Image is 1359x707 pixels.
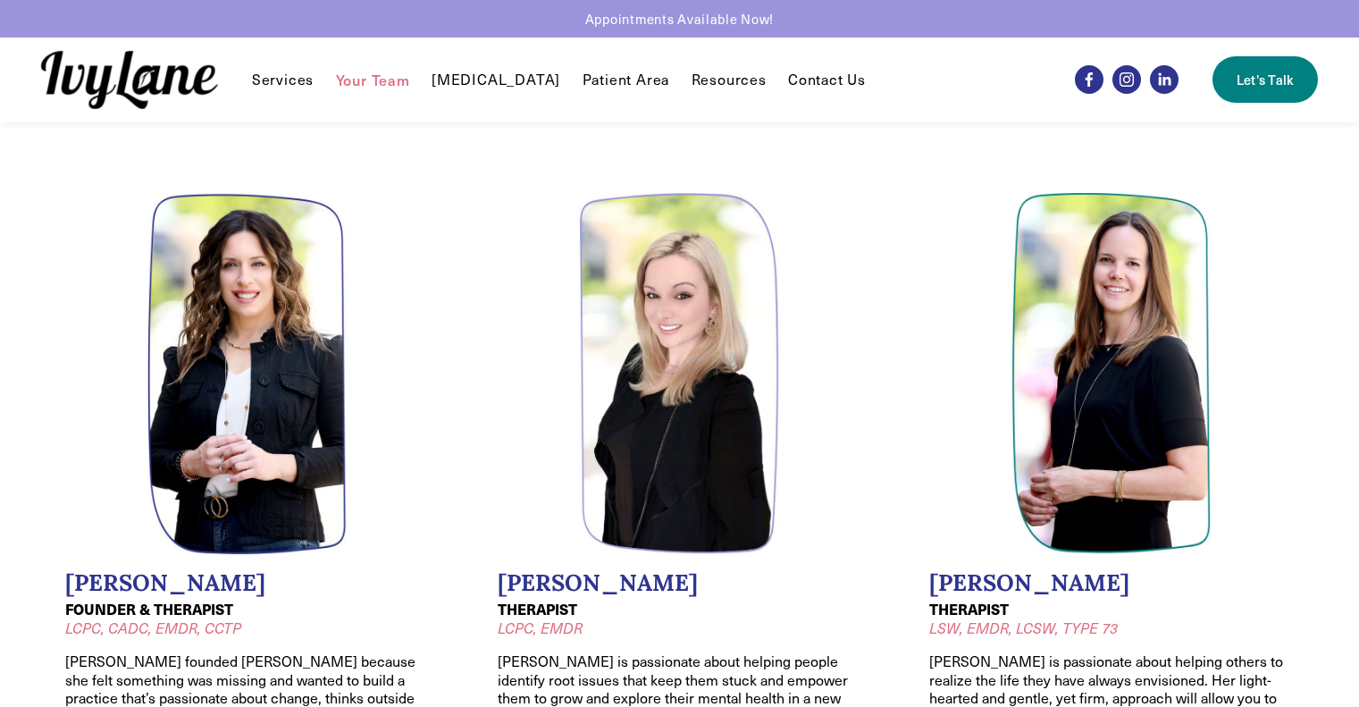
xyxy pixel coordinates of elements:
[65,569,430,597] h2: [PERSON_NAME]
[1112,65,1141,94] a: Instagram
[929,569,1294,597] h2: [PERSON_NAME]
[65,599,233,619] strong: FOUNDER & THERAPIST
[692,69,767,90] a: folder dropdown
[1150,65,1179,94] a: LinkedIn
[1011,192,1212,555] img: Headshot of Jodi Kautz, LSW, EMDR, TYPE 73, LCSW. Jodi is a therapist at Ivy Lane Counseling.
[41,51,218,109] img: Ivy Lane Counseling &mdash; Therapy that works for you
[336,69,410,90] a: Your Team
[498,619,583,637] em: LCPC, EMDR
[788,69,866,90] a: Contact Us
[252,71,314,89] span: Services
[1212,56,1318,103] a: Let's Talk
[692,71,767,89] span: Resources
[929,599,1009,619] strong: THERAPIST
[498,599,577,619] strong: THERAPIST
[583,69,670,90] a: Patient Area
[498,569,862,597] h2: [PERSON_NAME]
[147,192,348,555] img: Headshot of Wendy Pawelski, LCPC, CADC, EMDR, CCTP. Wendy is a founder oft Ivy Lane Counseling
[579,192,779,555] img: Headshot of Jessica Wilkiel, LCPC, EMDR. Meghan is a therapist at Ivy Lane Counseling.
[65,619,241,637] em: LCPC, CADC, EMDR, CCTP
[432,69,560,90] a: [MEDICAL_DATA]
[1075,65,1103,94] a: Facebook
[252,69,314,90] a: folder dropdown
[929,619,1118,637] em: LSW, EMDR, LCSW, TYPE 73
